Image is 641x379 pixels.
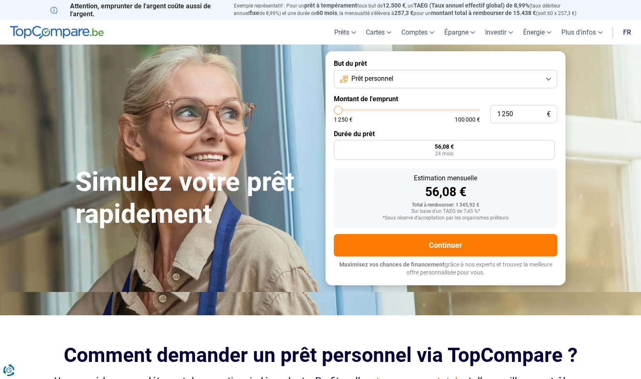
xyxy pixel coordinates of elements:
[341,175,551,182] div: Estimation mensuelle
[334,95,557,103] label: Montant de l'emprunt
[339,261,445,268] span: Maximisez vos chances de financement
[341,215,551,221] div: *Sous réserve d'acceptation par les organismes prêteurs
[249,10,259,16] span: fixe
[455,117,480,122] span: 100 000 €
[618,20,636,45] a: fr
[341,202,551,208] div: Total à rembourser: 1 345,92 €
[413,2,529,9] span: TAEG (Taux annuel effectif global) de 8,99%
[383,2,406,9] span: 12.500 €
[435,151,453,156] span: 24 mois
[334,60,557,67] label: But du prêt
[439,20,480,45] a: Épargne
[361,20,396,45] a: Cartes
[334,130,557,138] label: Durée du prêt
[50,2,224,18] p: Attention, emprunter de l'argent coûte aussi de l'argent.
[334,261,557,277] p: grâce à nos experts et trouvez la meilleure offre personnalisée pour vous.
[341,186,551,198] div: 56,08 €
[556,20,608,45] a: Plus d'infos
[518,20,556,45] a: Énergie
[10,26,104,39] img: TopCompare
[234,2,591,17] p: Exemple représentatif : Pour un tous but de , un (taux débiteur annuel de 8,99%) et une durée de ...
[334,117,353,122] span: 1 250 €
[334,70,557,88] button: Prêt personnel
[351,74,393,83] span: Prêt personnel
[50,344,591,367] h2: Comment demander un prêt personnel via TopCompare ?
[480,20,518,45] a: Investir
[394,10,413,16] span: 257,3 €
[304,2,357,9] span: prêt à tempérament
[341,209,551,214] div: Sur base d'un TAEG de 7,45 %*
[431,10,536,16] span: montant total à rembourser de 15.438 €
[435,144,454,150] span: 56,08 €
[316,10,337,16] span: 60 mois
[547,111,551,118] span: €
[329,20,361,45] a: Prêts
[396,20,439,45] a: Comptes
[75,166,315,230] h1: Simulez votre prêt rapidement
[334,234,557,257] button: Continuer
